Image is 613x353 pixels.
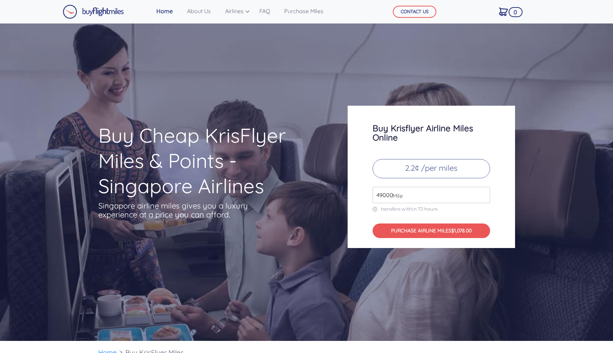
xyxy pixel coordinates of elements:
h3: Buy Krisflyer Airline Miles Online [373,123,490,142]
h1: Buy Cheap KrisFlyer Miles & Points - Singapore Airlines [98,123,320,199]
a: Home [154,4,176,18]
a: FAQ [256,4,273,18]
img: Cart [499,7,508,16]
a: 0 [496,4,511,19]
a: About Us [184,4,214,18]
a: Airlines [222,4,248,18]
img: Buy Flight Miles Logo [63,5,124,19]
p: 2.2¢ /per miles [373,159,490,178]
a: Buy Flight Miles Logo [63,3,124,21]
span: 0 [509,7,523,17]
span: $1,078.00 [451,227,472,234]
span: Mile [389,191,403,200]
p: transfers within 72 hours [373,206,490,212]
button: PURCHASE AIRLINE MILES$1,078.00 [373,223,490,238]
a: Purchase Miles [281,4,326,18]
button: CONTACT US [393,6,436,18]
p: Singapore airline miles gives you a luxury experience at a price you can afford. [98,201,259,219]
